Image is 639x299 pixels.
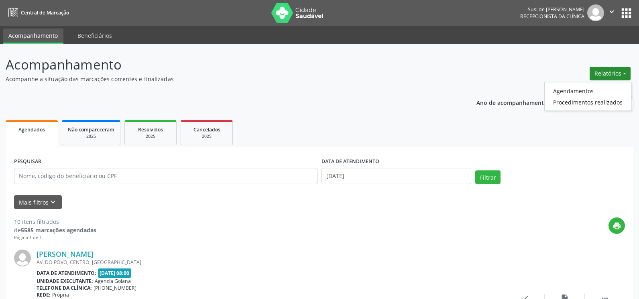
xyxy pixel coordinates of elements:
b: Telefone da clínica: [37,285,92,291]
div: 2025 [130,133,171,139]
label: DATA DE ATENDIMENTO [322,156,379,168]
div: Susi de [PERSON_NAME] [520,6,584,13]
label: PESQUISAR [14,156,41,168]
b: Data de atendimento: [37,270,96,276]
div: de [14,226,96,234]
img: img [14,250,31,266]
input: Nome, código do beneficiário ou CPF [14,168,317,184]
i:  [607,7,616,16]
div: AV. DO POVO, CENTRO, [GEOGRAPHIC_DATA] [37,259,505,266]
span: Agendados [18,126,45,133]
img: img [587,4,604,21]
span: [PHONE_NUMBER] [94,285,136,291]
button: print [608,217,625,234]
p: Acompanhamento [6,55,445,75]
span: Central de Marcação [21,9,69,16]
a: Procedimentos realizados [545,96,631,108]
b: Rede: [37,291,51,298]
button: Relatórios [590,67,631,80]
button: apps [619,6,633,20]
a: Agendamentos [545,85,631,96]
span: Resolvidos [138,126,163,133]
div: 10 itens filtrados [14,217,96,226]
span: Agencia Goiana [95,278,131,285]
button: Mais filtroskeyboard_arrow_down [14,195,62,209]
span: [DATE] 08:00 [98,268,132,278]
a: Central de Marcação [6,6,69,19]
div: 2025 [68,133,114,139]
i: print [613,221,621,230]
div: Página 1 de 1 [14,234,96,241]
a: [PERSON_NAME] [37,250,94,258]
a: Beneficiários [72,29,118,43]
span: Própria [52,291,69,298]
span: Não compareceram [68,126,114,133]
span: Cancelados [193,126,220,133]
b: Unidade executante: [37,278,93,285]
button:  [604,4,619,21]
p: Acompanhe a situação das marcações correntes e finalizadas [6,75,445,83]
ul: Relatórios [544,82,631,111]
i: keyboard_arrow_down [49,198,57,207]
div: 2025 [187,133,227,139]
button: Filtrar [475,170,501,184]
strong: 5585 marcações agendadas [21,226,96,234]
a: Acompanhamento [3,29,63,44]
p: Ano de acompanhamento [476,97,547,107]
input: Selecione um intervalo [322,168,471,184]
span: Recepcionista da clínica [520,13,584,20]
